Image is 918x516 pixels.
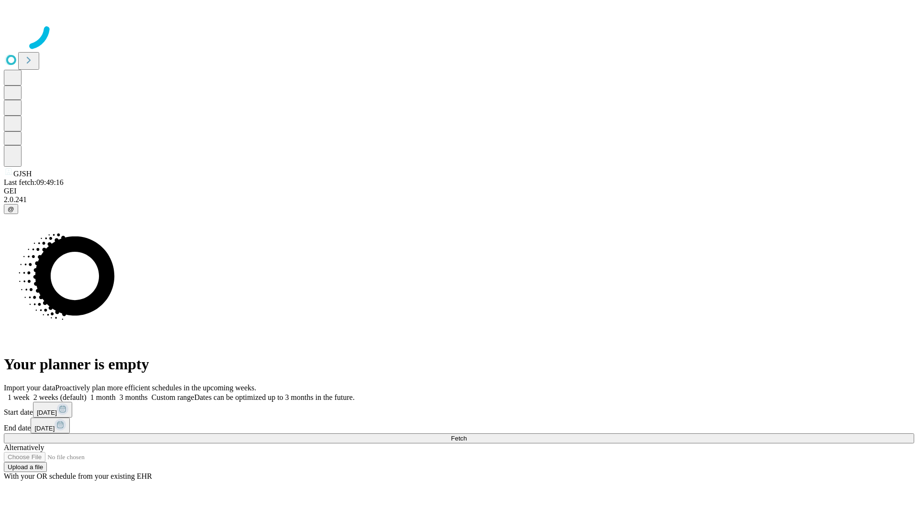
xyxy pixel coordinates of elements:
[4,418,914,433] div: End date
[33,393,87,401] span: 2 weeks (default)
[4,355,914,373] h1: Your planner is empty
[4,472,152,480] span: With your OR schedule from your existing EHR
[13,170,32,178] span: GJSH
[4,443,44,451] span: Alternatively
[33,402,72,418] button: [DATE]
[4,187,914,195] div: GEI
[31,418,70,433] button: [DATE]
[120,393,148,401] span: 3 months
[4,402,914,418] div: Start date
[194,393,354,401] span: Dates can be optimized up to 3 months in the future.
[8,205,14,213] span: @
[34,425,55,432] span: [DATE]
[4,462,47,472] button: Upload a file
[152,393,194,401] span: Custom range
[4,433,914,443] button: Fetch
[4,178,64,186] span: Last fetch: 09:49:16
[90,393,116,401] span: 1 month
[8,393,30,401] span: 1 week
[55,384,256,392] span: Proactively plan more efficient schedules in the upcoming weeks.
[4,195,914,204] div: 2.0.241
[4,384,55,392] span: Import your data
[37,409,57,416] span: [DATE]
[4,204,18,214] button: @
[451,435,467,442] span: Fetch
